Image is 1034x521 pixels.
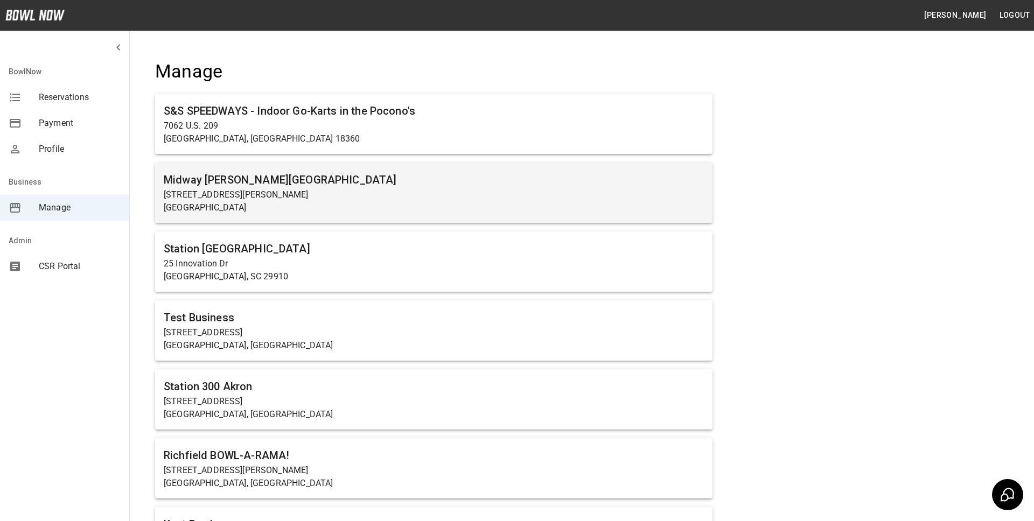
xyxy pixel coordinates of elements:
p: [STREET_ADDRESS] [164,395,704,408]
span: Manage [39,201,121,214]
p: 25 Innovation Dr [164,257,704,270]
p: [STREET_ADDRESS][PERSON_NAME] [164,464,704,477]
button: [PERSON_NAME] [920,5,990,25]
img: logo [5,10,65,20]
p: [GEOGRAPHIC_DATA] [164,201,704,214]
span: Reservations [39,91,121,104]
p: 7062 U.S. 209 [164,119,704,132]
span: Payment [39,117,121,130]
p: [STREET_ADDRESS] [164,326,704,339]
p: [GEOGRAPHIC_DATA], [GEOGRAPHIC_DATA] 18360 [164,132,704,145]
p: [GEOGRAPHIC_DATA], [GEOGRAPHIC_DATA] [164,477,704,490]
h6: Midway [PERSON_NAME][GEOGRAPHIC_DATA] [164,171,704,188]
p: [GEOGRAPHIC_DATA], [GEOGRAPHIC_DATA] [164,339,704,352]
span: Profile [39,143,121,156]
p: [STREET_ADDRESS][PERSON_NAME] [164,188,704,201]
p: [GEOGRAPHIC_DATA], [GEOGRAPHIC_DATA] [164,408,704,421]
h6: S&S SPEEDWAYS - Indoor Go-Karts in the Pocono's [164,102,704,119]
h6: Test Business [164,309,704,326]
h6: Station [GEOGRAPHIC_DATA] [164,240,704,257]
p: [GEOGRAPHIC_DATA], SC 29910 [164,270,704,283]
button: Logout [995,5,1034,25]
h6: Richfield BOWL-A-RAMA! [164,447,704,464]
h4: Manage [155,60,712,83]
h6: Station 300 Akron [164,378,704,395]
span: CSR Portal [39,260,121,273]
